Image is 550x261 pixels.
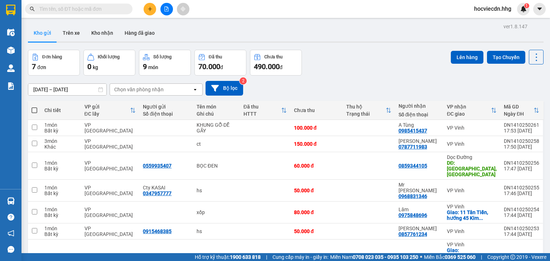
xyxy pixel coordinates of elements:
div: 0559935407 [143,163,172,169]
span: notification [8,230,14,237]
svg: open [192,87,198,92]
div: DN1410250256 [504,160,539,166]
div: 0857761234 [399,231,427,237]
div: Bất kỳ [44,190,77,196]
div: VP [GEOGRAPHIC_DATA] [85,207,136,218]
button: Trên xe [57,24,86,42]
div: Chưa thu [294,107,339,113]
div: Đã thu [209,54,222,59]
div: 0915468385 [143,228,172,234]
strong: 0369 525 060 [445,254,476,260]
div: 17:46 [DATE] [504,190,539,196]
div: Tên món [197,104,236,110]
div: hs [197,228,236,234]
div: ĐC lấy [85,111,130,117]
div: Bất kỳ [44,166,77,171]
span: Cung cấp máy in - giấy in: [272,253,328,261]
span: đơn [37,64,46,70]
div: Lâm [399,207,440,212]
div: 1 món [44,207,77,212]
sup: 2 [240,77,247,84]
th: Toggle SortBy [343,101,395,120]
span: aim [180,6,185,11]
div: Khối lượng [98,54,120,59]
button: Kho nhận [86,24,119,42]
div: Cty KASAI [143,185,189,190]
input: Tìm tên, số ĐT hoặc mã đơn [39,5,124,13]
img: warehouse-icon [7,29,15,36]
div: VP [GEOGRAPHIC_DATA] [85,185,136,196]
div: Thu hộ [346,104,386,110]
div: Đơn hàng [42,54,62,59]
div: 150.000 đ [294,141,339,147]
span: plus [148,6,153,11]
span: message [8,246,14,253]
div: VP [GEOGRAPHIC_DATA] [85,160,136,171]
img: warehouse-icon [7,197,15,205]
div: Người nhận [399,103,440,109]
button: Tạo Chuyến [487,51,525,64]
span: 7 [32,62,36,71]
div: 0347957777 [143,190,172,196]
div: 17:44 [DATE] [504,212,539,218]
div: Trần Thanh Lợi [399,226,440,231]
button: aim [177,3,189,15]
button: file-add [160,3,173,15]
div: VP Vinh [447,204,497,209]
div: HTTT [243,111,281,117]
img: warehouse-icon [7,64,15,72]
img: solution-icon [7,82,15,90]
div: 3 món [44,138,77,144]
span: file-add [164,6,169,11]
div: 60.000 đ [294,163,339,169]
div: Bất kỳ [44,212,77,218]
div: VP Vinh [447,242,497,247]
div: Chi tiết [44,107,77,113]
div: A Tùng [399,122,440,128]
div: 0985415437 [399,128,427,134]
span: 1 [525,3,528,8]
span: 0 [87,62,91,71]
div: 1 món [44,185,77,190]
div: VP [GEOGRAPHIC_DATA] [85,226,136,237]
div: ver 1.8.147 [503,23,527,30]
span: Hỗ trợ kỹ thuật: [195,253,261,261]
span: hocviecdn.hhg [468,4,517,13]
div: VP Vinh [447,125,497,131]
div: VP [GEOGRAPHIC_DATA] [85,122,136,134]
button: Đơn hàng7đơn [28,50,80,76]
div: Anh Tấn [399,138,440,144]
div: 17:50 [DATE] [504,144,539,150]
div: Ngày ĐH [504,111,534,117]
div: VP nhận [447,104,491,110]
button: Khối lượng0kg [83,50,135,76]
div: Khác [44,144,77,150]
th: Toggle SortBy [240,101,290,120]
span: | [266,253,267,261]
strong: 1900 633 818 [230,254,261,260]
div: VP Vinh [447,228,497,234]
div: Bất kỳ [44,231,77,237]
div: BỌC ĐEN [197,163,236,169]
div: 100.000 đ [294,125,339,131]
div: 1 món [44,160,77,166]
div: hs [197,188,236,193]
th: Toggle SortBy [443,101,500,120]
div: 17:44 [DATE] [504,231,539,237]
div: DĐ: CẨM XUYÊN, HÀ TĨNH [447,160,497,177]
input: Select a date range. [28,84,106,95]
strong: 0708 023 035 - 0935 103 250 [353,254,418,260]
div: 17:53 [DATE] [504,128,539,134]
sup: 1 [524,3,529,8]
div: 50.000 đ [294,188,339,193]
div: 17:47 [DATE] [504,166,539,171]
div: Đã thu [243,104,281,110]
button: Đã thu70.000đ [194,50,246,76]
div: Mã GD [504,104,534,110]
div: 0975848696 [399,212,427,218]
div: Số điện thoại [143,111,189,117]
span: đ [280,64,283,70]
button: Hàng đã giao [119,24,160,42]
th: Toggle SortBy [81,101,140,120]
span: kg [93,64,98,70]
